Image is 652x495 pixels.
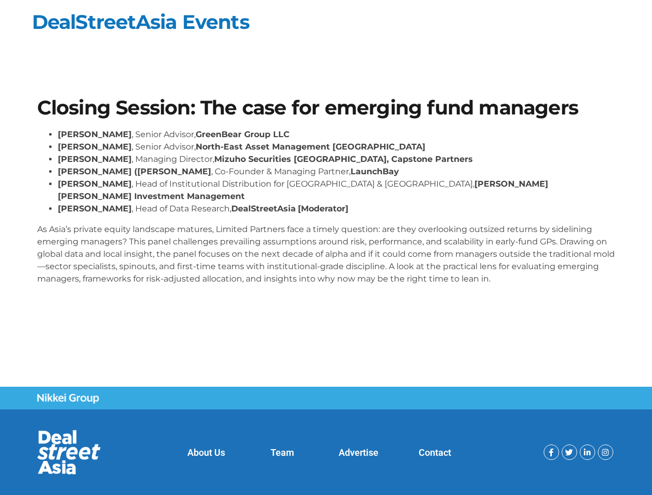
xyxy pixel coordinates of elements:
[231,204,296,213] strong: DealStreetAsia
[196,142,425,152] strong: North-East Asset Management [GEOGRAPHIC_DATA]
[271,447,294,458] a: Team
[58,129,132,139] strong: [PERSON_NAME]
[58,141,615,153] li: , Senior Advisor,
[214,154,473,164] strong: Mizuho Securities [GEOGRAPHIC_DATA], Capstone Partners
[339,447,378,458] a: Advertise
[58,178,615,203] li: , Head of Institutional Distribution for [GEOGRAPHIC_DATA] & [GEOGRAPHIC_DATA],
[196,129,290,139] strong: GreenBear Group LLC
[58,203,615,215] li: , Head of Data Research,
[298,204,348,213] strong: [Moderator]
[58,179,132,189] strong: [PERSON_NAME]
[351,167,399,176] strong: LaunchBay
[58,142,132,152] strong: [PERSON_NAME]
[58,153,615,166] li: , Managing Director,
[187,447,225,458] a: About Us
[32,10,249,34] a: DealStreetAsia Events
[419,447,451,458] a: Contact
[58,167,211,176] strong: [PERSON_NAME] ([PERSON_NAME]
[58,179,548,201] strong: [PERSON_NAME] [PERSON_NAME] Investment Management
[58,128,615,141] li: , Senior Advisor,
[37,223,615,285] p: As Asia’s private equity landscape matures, Limited Partners face a timely question: are they ove...
[58,154,132,164] strong: [PERSON_NAME]
[58,166,615,178] li: , Co-Founder & Managing Partner,
[37,393,99,404] img: Nikkei Group
[37,98,615,118] h1: Closing Session: The case for emerging fund managers
[58,204,132,213] strong: [PERSON_NAME]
